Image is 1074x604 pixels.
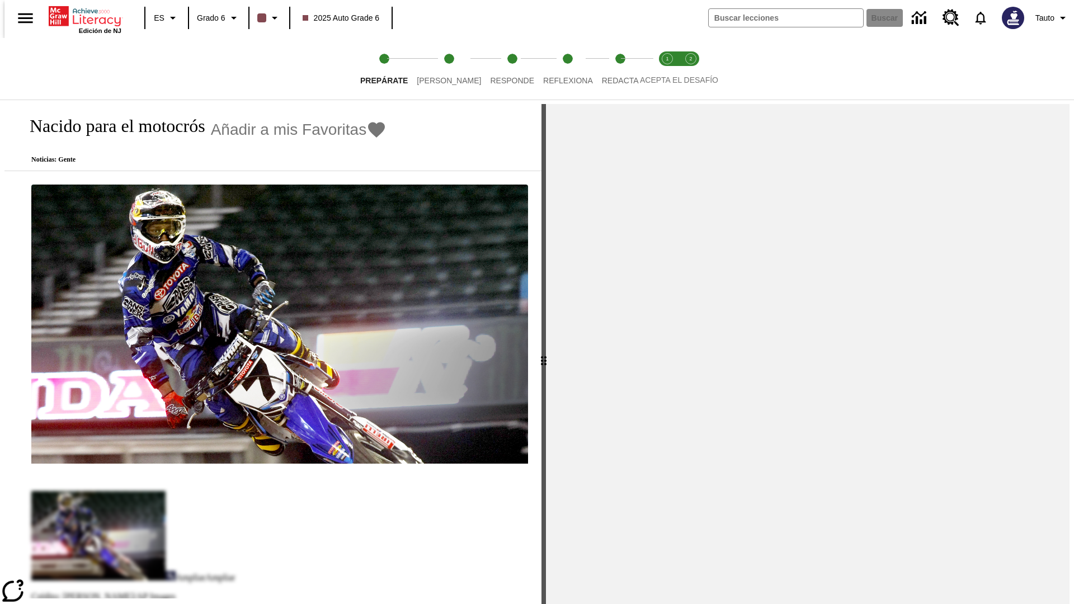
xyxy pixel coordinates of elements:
[689,56,692,62] text: 2
[31,185,528,464] img: El corredor de motocrós James Stewart vuela por los aires en su motocicleta de montaña
[149,8,185,28] button: Lenguaje: ES, Selecciona un idioma
[49,4,121,34] div: Portada
[417,76,481,85] span: [PERSON_NAME]
[541,104,546,604] div: Pulsa la tecla de intro o la barra espaciadora y luego presiona las flechas de derecha e izquierd...
[408,38,490,100] button: Lee step 2 of 5
[666,56,668,62] text: 1
[546,104,1070,604] div: activity
[936,3,966,33] a: Centro de recursos, Se abrirá en una pestaña nueva.
[351,38,417,100] button: Prepárate step 1 of 5
[490,76,534,85] span: Responde
[534,38,602,100] button: Reflexiona step 4 of 5
[593,38,648,100] button: Redacta step 5 of 5
[481,38,543,100] button: Responde step 3 of 5
[192,8,245,28] button: Grado: Grado 6, Elige un grado
[360,76,408,85] span: Prepárate
[905,3,936,34] a: Centro de información
[211,120,387,139] button: Añadir a mis Favoritas - Nacido para el motocrós
[1035,12,1054,24] span: Tauto
[640,75,718,84] span: ACEPTA EL DESAFÍO
[675,38,707,100] button: Acepta el desafío contesta step 2 of 2
[4,104,541,598] div: reading
[1002,7,1024,29] img: Avatar
[1031,8,1074,28] button: Perfil/Configuración
[651,38,684,100] button: Acepta el desafío lee step 1 of 2
[18,116,205,136] h1: Nacido para el motocrós
[197,12,225,24] span: Grado 6
[18,155,387,164] p: Noticias: Gente
[602,76,639,85] span: Redacta
[253,8,286,28] button: El color de la clase es café oscuro. Cambiar el color de la clase.
[995,3,1031,32] button: Escoja un nuevo avatar
[966,3,995,32] a: Notificaciones
[154,12,164,24] span: ES
[9,2,42,35] button: Abrir el menú lateral
[303,12,380,24] span: 2025 Auto Grade 6
[709,9,863,27] input: Buscar campo
[79,27,121,34] span: Edición de NJ
[211,121,367,139] span: Añadir a mis Favoritas
[543,76,593,85] span: Reflexiona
